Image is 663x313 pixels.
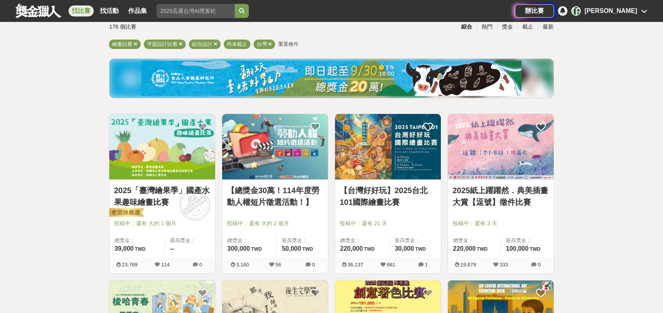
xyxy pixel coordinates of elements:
[453,245,476,252] span: 220,000
[340,237,385,244] span: 總獎金：
[112,41,132,47] span: 繪畫比賽
[340,245,363,252] span: 220,000
[395,237,436,244] span: 最高獎金：
[364,246,375,252] span: TWD
[282,245,301,252] span: 50,000
[515,4,554,18] a: 辦比賽
[97,5,122,16] a: 找活動
[108,208,144,219] img: 老闆娘嚴選
[170,237,210,244] span: 最高獎金：
[227,41,247,47] span: 尚未截止
[251,246,262,252] span: TWD
[114,237,160,244] span: 總獎金：
[114,219,210,228] span: 投稿中：還有 大約 1 個月
[109,20,257,34] div: 176 個比賽
[141,61,522,96] img: bbde9c48-f993-4d71-8b4e-c9f335f69c12.jpg
[477,246,487,252] span: TWD
[518,20,538,34] div: 截止
[227,245,250,252] span: 300,000
[453,219,549,228] span: 投稿中：還有 3 天
[282,237,323,244] span: 最高獎金：
[156,4,235,18] input: 2025高通台灣AI黑客松
[125,5,150,16] a: 作品集
[460,262,476,268] span: 19,679
[448,114,554,179] img: Cover Image
[453,237,496,244] span: 總獎金：
[571,6,581,16] div: [PERSON_NAME]
[538,262,540,268] span: 0
[500,262,508,268] span: 333
[348,262,363,268] span: 36,137
[395,245,414,252] span: 30,000
[312,262,315,268] span: 0
[415,246,426,252] span: TWD
[114,185,210,208] a: 2025「臺灣繪果季」國產水果趣味繪畫比賽
[302,246,313,252] span: TWD
[236,262,249,268] span: 3,160
[135,246,145,252] span: TWD
[425,262,428,268] span: 1
[506,245,529,252] span: 100,000
[506,237,549,244] span: 最高獎金：
[227,185,323,208] a: 【總獎金30萬！114年度勞動人權短片徵選活動！】
[122,262,138,268] span: 23,769
[387,262,395,268] span: 661
[170,245,174,252] span: --
[275,262,281,268] span: 56
[335,114,441,179] img: Cover Image
[497,20,518,34] div: 獎金
[69,5,94,16] a: 找比賽
[109,114,215,179] img: Cover Image
[222,114,328,179] img: Cover Image
[227,219,323,228] span: 投稿中：還有 大約 2 個月
[453,185,549,208] a: 2025紙上躍躍然．典美插畫大賞【逗號】徵件比賽
[530,246,540,252] span: TWD
[477,20,497,34] div: 熱門
[278,41,299,47] span: 重置條件
[227,237,272,244] span: 總獎金：
[161,262,170,268] span: 114
[114,245,134,252] span: 39,000
[147,41,178,47] span: 平面設計比賽
[192,41,212,47] span: 綜合設計
[585,6,637,16] div: [PERSON_NAME]
[340,185,436,208] a: 【台灣好好玩】2025台北101國際繪畫比賽
[199,262,202,268] span: 0
[257,41,267,47] span: 台灣
[340,219,436,228] span: 投稿中：還有 21 天
[456,20,477,34] div: 綜合
[538,20,558,34] div: 最新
